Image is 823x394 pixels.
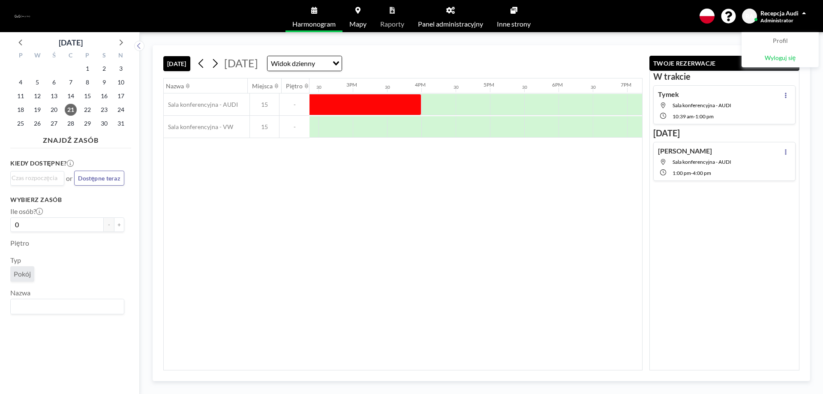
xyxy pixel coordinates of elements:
[346,81,357,88] div: 3PM
[15,104,27,116] span: poniedziałek, 18 sierpnia 2025
[497,21,531,27] span: Inne strony
[15,90,27,102] span: poniedziałek, 11 sierpnia 2025
[10,132,131,144] h4: ZNAJDŹ ZASÓB
[46,51,63,62] div: Ś
[252,82,273,90] div: Miejsca
[115,117,127,129] span: niedziela, 31 sierpnia 2025
[653,128,796,138] h3: [DATE]
[673,170,691,176] span: 1:00 PM
[112,51,129,62] div: N
[48,117,60,129] span: środa, 27 sierpnia 2025
[742,50,818,67] a: Wyloguj się
[65,104,77,116] span: czwartek, 21 sierpnia 2025
[74,171,124,186] button: Dostępne teraz
[454,84,459,90] div: 30
[10,207,43,216] label: Ile osób?
[15,76,27,88] span: poniedziałek, 4 sierpnia 2025
[658,147,712,155] h4: [PERSON_NAME]
[96,51,112,62] div: S
[81,76,93,88] span: piątek, 8 sierpnia 2025
[658,90,679,99] h4: Tymek
[81,63,93,75] span: piątek, 1 sierpnia 2025
[104,217,114,232] button: -
[269,58,317,69] span: Widok dzienny
[81,104,93,116] span: piątek, 22 sierpnia 2025
[164,101,238,108] span: Sala konferencyjna - AUDI
[98,63,110,75] span: sobota, 2 sierpnia 2025
[522,84,527,90] div: 30
[286,82,303,90] div: Piętro
[10,256,21,265] label: Typ
[552,81,563,88] div: 6PM
[163,56,190,71] button: [DATE]
[115,104,127,116] span: niedziela, 24 sierpnia 2025
[10,239,29,247] label: Piętro
[98,76,110,88] span: sobota, 9 sierpnia 2025
[48,76,60,88] span: środa, 6 sierpnia 2025
[65,76,77,88] span: czwartek, 7 sierpnia 2025
[760,17,793,24] span: Administrator
[279,101,309,108] span: -
[673,113,694,120] span: 10:39 AM
[591,84,596,90] div: 30
[250,123,279,131] span: 15
[11,299,124,314] div: Search for option
[31,90,43,102] span: wtorek, 12 sierpnia 2025
[224,57,258,69] span: [DATE]
[98,117,110,129] span: sobota, 30 sierpnia 2025
[385,84,390,90] div: 30
[621,81,631,88] div: 7PM
[279,123,309,131] span: -
[48,90,60,102] span: środa, 13 sierpnia 2025
[59,36,83,48] div: [DATE]
[318,58,327,69] input: Search for option
[48,104,60,116] span: środa, 20 sierpnia 2025
[65,90,77,102] span: czwartek, 14 sierpnia 2025
[694,113,695,120] span: -
[695,113,714,120] span: 1:00 PM
[267,56,342,71] div: Search for option
[10,196,124,204] h3: Wybierz zasób
[115,63,127,75] span: niedziela, 3 sierpnia 2025
[415,81,426,88] div: 4PM
[81,117,93,129] span: piątek, 29 sierpnia 2025
[98,90,110,102] span: sobota, 16 sierpnia 2025
[380,21,404,27] span: Raporty
[81,90,93,102] span: piątek, 15 sierpnia 2025
[292,21,336,27] span: Harmonogram
[11,171,64,184] div: Search for option
[115,76,127,88] span: niedziela, 10 sierpnia 2025
[15,117,27,129] span: poniedziałek, 25 sierpnia 2025
[484,81,494,88] div: 5PM
[14,8,31,25] img: organization-logo
[66,174,72,183] span: or
[12,51,29,62] div: P
[742,33,818,50] a: Profil
[673,102,731,108] span: Sala konferencyjna - AUDI
[14,270,31,278] span: Pokój
[79,51,96,62] div: P
[673,159,731,165] span: Sala konferencyjna - AUDI
[31,104,43,116] span: wtorek, 19 sierpnia 2025
[693,170,711,176] span: 4:00 PM
[765,54,796,63] span: Wyloguj się
[760,9,799,17] span: Recepcja Audi
[12,301,119,312] input: Search for option
[649,56,799,71] button: TWOJE REZERWACJE
[653,71,796,82] h3: W trakcie
[31,76,43,88] span: wtorek, 5 sierpnia 2025
[98,104,110,116] span: sobota, 23 sierpnia 2025
[12,173,59,183] input: Search for option
[78,174,120,182] span: Dostępne teraz
[10,289,30,297] label: Nazwa
[31,117,43,129] span: wtorek, 26 sierpnia 2025
[63,51,79,62] div: C
[164,123,233,131] span: Sala konferencyjna - VW
[418,21,483,27] span: Panel administracyjny
[29,51,46,62] div: W
[114,217,124,232] button: +
[773,37,788,45] span: Profil
[349,21,366,27] span: Mapy
[166,82,184,90] div: Nazwa
[115,90,127,102] span: niedziela, 17 sierpnia 2025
